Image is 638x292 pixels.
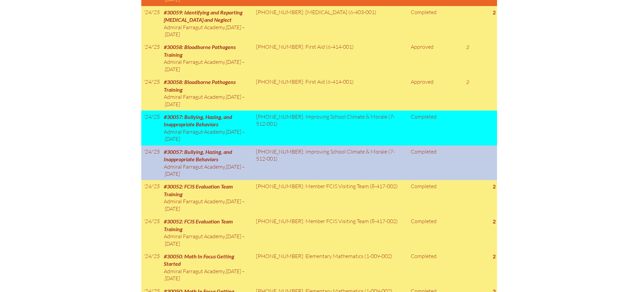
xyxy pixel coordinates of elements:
td: '24/'25 [141,215,161,250]
span: [DATE] – [DATE] [164,58,245,72]
strong: 2 [493,218,496,224]
td: , [161,111,254,145]
span: [DATE] – [DATE] [164,233,245,247]
span: #30059: Identifying and Reporting [MEDICAL_DATA] and Neglect [164,9,243,23]
td: Completed [408,145,442,180]
span: #30052: FCIS Evaluation Team Training [164,218,233,232]
td: Completed [408,6,442,41]
td: [PHONE_NUMBER]: Member FCIS Visiting Team (8-417-002) [253,180,408,215]
td: , [161,250,254,285]
td: [PHONE_NUMBER]: Improving School Climate & Morale (7-512-001) [253,145,408,180]
td: , [161,6,254,41]
strong: 2 [466,44,469,50]
td: [PHONE_NUMBER]: Member FCIS Visiting Team (8-417-002) [253,215,408,250]
td: Approved [408,76,442,111]
td: Completed [408,215,442,250]
td: [PHONE_NUMBER]: First Aid (6-414-001) [253,41,408,76]
span: [DATE] – [DATE] [164,24,245,38]
td: [PHONE_NUMBER]: First Aid (6-414-001) [253,76,408,111]
span: [DATE] – [DATE] [164,198,245,212]
span: #30052: FCIS Evaluation Team Training [164,183,233,197]
td: '24/'25 [141,250,161,285]
td: , [161,215,254,250]
span: Admiral Farragut Academy [164,233,225,240]
td: '24/'25 [141,180,161,215]
td: Completed [408,250,442,285]
span: [DATE] – [DATE] [164,128,245,142]
span: #30058: Bloodborne Pathogens Training [164,44,236,57]
td: '24/'25 [141,6,161,41]
span: Admiral Farragut Academy [164,163,225,170]
span: #30057: Bullying, Hazing, and Inappropriate Behaviors [164,149,232,162]
span: [DATE] – [DATE] [164,268,245,282]
strong: 2 [466,79,469,85]
td: Completed [408,180,442,215]
td: '24/'25 [141,111,161,145]
span: Admiral Farragut Academy [164,128,225,135]
span: Admiral Farragut Academy [164,268,225,275]
span: #30057: Bullying, Hazing, and Inappropriate Behaviors [164,114,232,127]
td: '24/'25 [141,145,161,180]
td: [PHONE_NUMBER]: [MEDICAL_DATA] (6-403-001) [253,6,408,41]
span: Admiral Farragut Academy [164,58,225,65]
td: , [161,41,254,76]
span: Admiral Farragut Academy [164,93,225,100]
span: [DATE] – [DATE] [164,163,245,177]
td: [PHONE_NUMBER]: Improving School Climate & Morale (7-512-001) [253,111,408,145]
td: [PHONE_NUMBER]: Elementary Mathematics (1-009-002) [253,250,408,285]
span: Admiral Farragut Academy [164,24,225,31]
td: , [161,76,254,111]
span: Admiral Farragut Academy [164,198,225,205]
td: '24/'25 [141,41,161,76]
span: [DATE] – [DATE] [164,93,245,107]
td: , [161,180,254,215]
span: #30050: Math In Focus Getting Started [164,253,234,267]
strong: 2 [493,183,496,190]
td: '24/'25 [141,76,161,111]
span: #30058: Bloodborne Pathogens Training [164,79,236,92]
td: Approved [408,41,442,76]
td: , [161,145,254,180]
strong: 2 [493,9,496,15]
strong: 2 [493,253,496,259]
td: Completed [408,111,442,145]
